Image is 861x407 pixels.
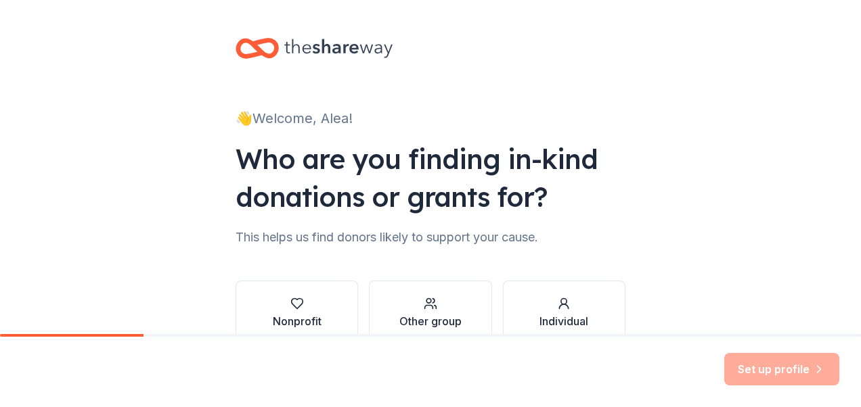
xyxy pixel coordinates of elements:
[399,313,462,329] div: Other group
[273,313,322,329] div: Nonprofit
[236,140,625,216] div: Who are you finding in-kind donations or grants for?
[236,107,625,129] div: 👋 Welcome, Alea!
[539,313,588,329] div: Individual
[236,226,625,248] div: This helps us find donors likely to support your cause.
[369,281,491,345] button: Other group
[236,281,358,345] button: Nonprofit
[503,281,625,345] button: Individual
